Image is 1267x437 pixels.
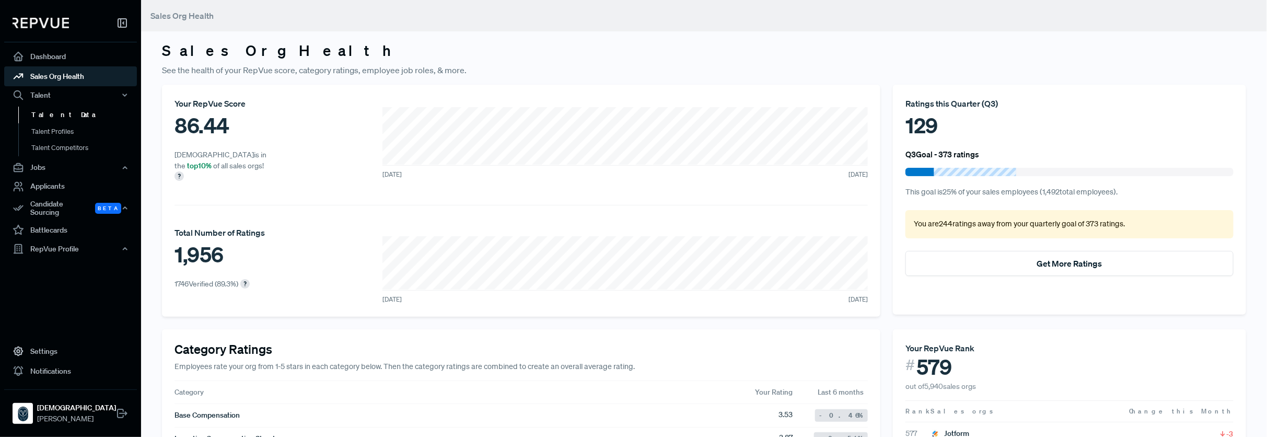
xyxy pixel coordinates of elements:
span: Sales Org Health [150,10,214,21]
img: RepVue [13,18,69,28]
span: -0.46 % [819,411,864,420]
a: Talent Profiles [18,123,151,140]
span: out of 5,940 sales orgs [905,382,976,391]
button: Get More Ratings [905,251,1234,276]
div: Candidate Sourcing [4,197,137,221]
h3: Sales Org Health [162,42,1246,60]
span: [PERSON_NAME] [37,413,116,424]
div: 1,956 [175,239,265,270]
span: [DATE] [848,170,868,179]
span: Rank [905,407,931,416]
span: top 10 % [187,161,212,170]
span: [DATE] [848,295,868,304]
span: Sales orgs [931,407,995,416]
div: 86.44 [175,110,275,141]
button: Talent [4,86,137,104]
a: Dashboard [4,47,137,66]
span: 579 [917,354,952,379]
span: Your Rating [755,387,793,397]
a: Notifications [4,361,137,381]
div: 129 [905,110,1234,141]
p: This goal is 25 % of your sales employees ( 1,492 total employees). [905,187,1234,198]
p: Employees rate your org from 1-5 stars in each category below. Then the category ratings are comb... [175,361,868,373]
button: RepVue Profile [4,240,137,258]
p: You are 244 ratings away from your quarterly goal of 373 ratings . [914,218,1225,230]
h6: Q3 Goal - 373 ratings [905,149,979,159]
span: Your RepVue Rank [905,343,974,353]
button: Candidate Sourcing Beta [4,197,137,221]
p: 1746 Verified ( 89.3 %) [175,279,238,290]
span: Last 6 months [818,387,868,397]
span: Change this Month [1130,407,1234,416]
strong: [DEMOGRAPHIC_DATA] [37,402,116,413]
a: Talent Competitors [18,140,151,156]
img: Samsara [15,405,31,422]
a: Battlecards [4,220,137,240]
span: [DEMOGRAPHIC_DATA] is in the of all sales orgs! [175,150,266,170]
h4: Category Ratings [175,342,868,357]
span: 3.53 [778,409,793,422]
span: [DATE] [382,170,402,179]
div: Ratings this Quarter ( Q3 ) [905,97,1234,110]
a: Samsara[DEMOGRAPHIC_DATA][PERSON_NAME] [4,389,137,429]
span: Beta [95,203,121,214]
button: Jobs [4,159,137,177]
span: [DATE] [382,295,402,304]
span: Category [175,387,204,397]
div: Your RepVue Score [175,97,275,110]
a: Settings [4,341,137,361]
a: Applicants [4,177,137,197]
span: # [905,354,915,376]
a: Talent Data [18,107,151,123]
div: Total Number of Ratings [175,226,265,239]
a: Sales Org Health [4,66,137,86]
p: See the health of your RepVue score, category ratings, employee job roles, & more. [162,64,1246,76]
span: Base Compensation [175,410,240,421]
